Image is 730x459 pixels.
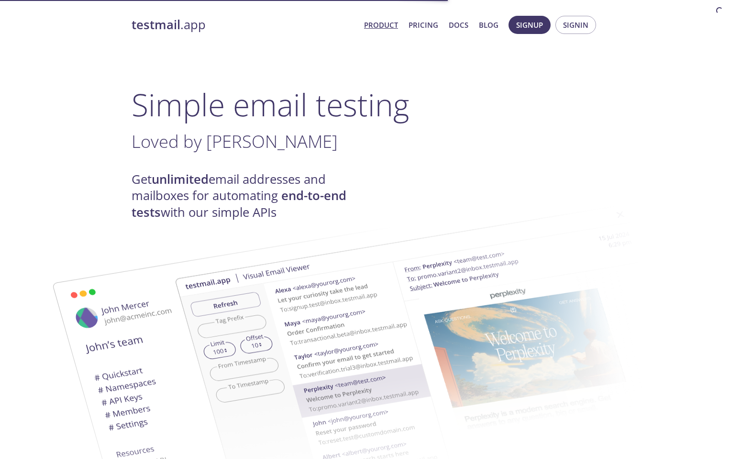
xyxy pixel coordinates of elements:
[364,19,398,31] a: Product
[132,16,180,33] strong: testmail
[132,129,338,153] span: Loved by [PERSON_NAME]
[152,171,209,188] strong: unlimited
[449,19,468,31] a: Docs
[516,19,543,31] span: Signup
[132,17,356,33] a: testmail.app
[479,19,498,31] a: Blog
[555,16,596,34] button: Signin
[132,171,365,221] h4: Get email addresses and mailboxes for automating with our simple APIs
[563,19,588,31] span: Signin
[132,187,346,220] strong: end-to-end tests
[509,16,551,34] button: Signup
[132,86,598,123] h1: Simple email testing
[409,19,438,31] a: Pricing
